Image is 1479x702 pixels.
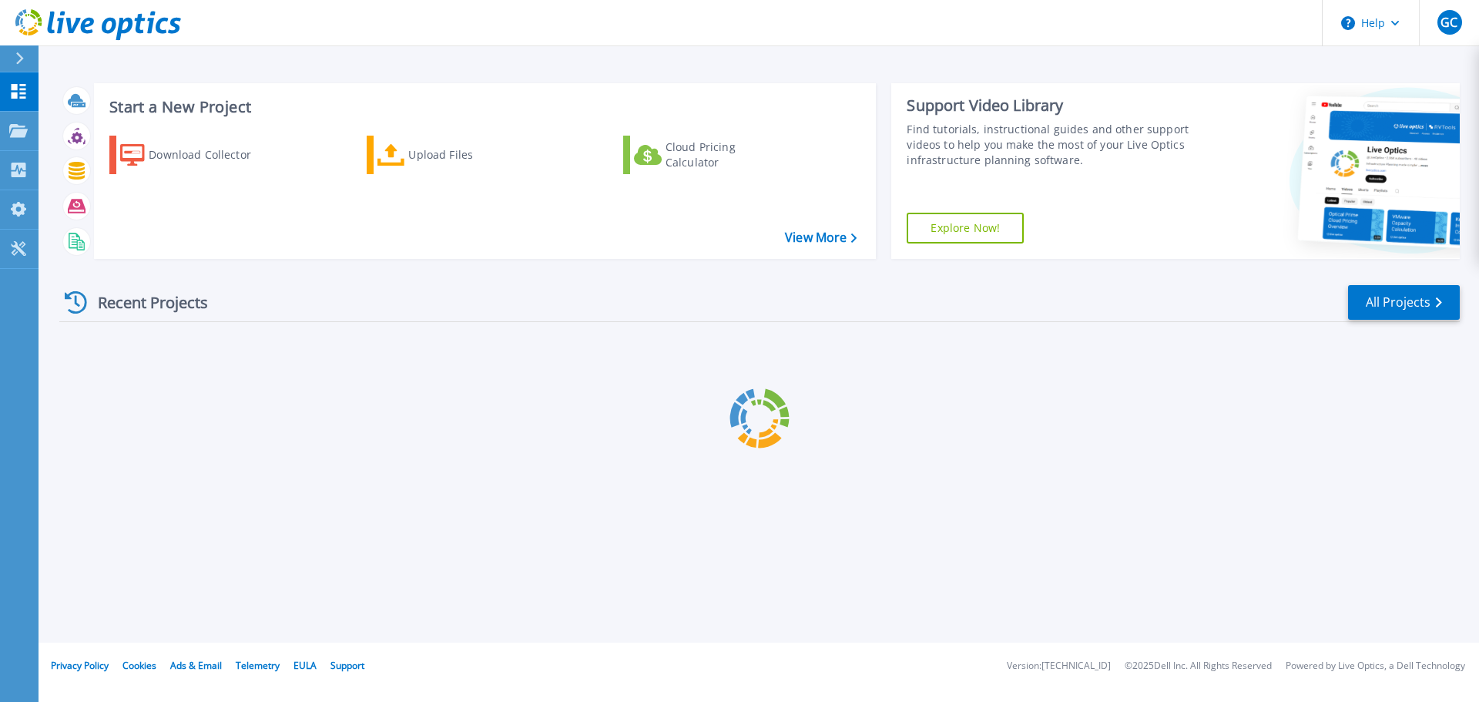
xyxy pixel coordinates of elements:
div: Upload Files [408,139,532,170]
a: Support [330,659,364,672]
span: GC [1440,16,1457,29]
a: Explore Now! [907,213,1024,244]
a: Cookies [122,659,156,672]
h3: Start a New Project [109,99,857,116]
a: Telemetry [236,659,280,672]
li: Version: [TECHNICAL_ID] [1007,661,1111,671]
div: Recent Projects [59,284,229,321]
a: Upload Files [367,136,538,174]
div: Download Collector [149,139,272,170]
div: Support Video Library [907,96,1196,116]
a: Privacy Policy [51,659,109,672]
a: View More [785,230,857,245]
a: Ads & Email [170,659,222,672]
a: All Projects [1348,285,1460,320]
a: EULA [293,659,317,672]
a: Cloud Pricing Calculator [623,136,795,174]
div: Cloud Pricing Calculator [666,139,789,170]
div: Find tutorials, instructional guides and other support videos to help you make the most of your L... [907,122,1196,168]
a: Download Collector [109,136,281,174]
li: Powered by Live Optics, a Dell Technology [1286,661,1465,671]
li: © 2025 Dell Inc. All Rights Reserved [1125,661,1272,671]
